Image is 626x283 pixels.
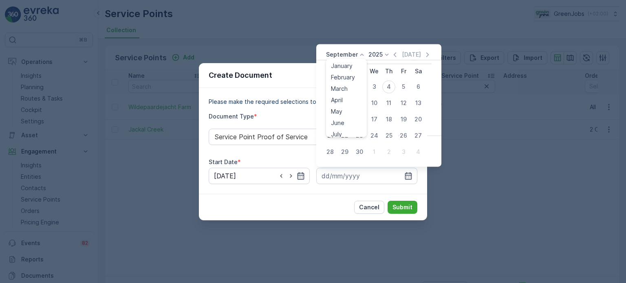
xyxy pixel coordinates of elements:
[397,113,410,126] div: 19
[368,80,381,93] div: 3
[367,64,381,79] th: Wednesday
[382,97,395,110] div: 11
[323,64,337,79] th: Sunday
[331,119,344,127] span: June
[209,70,272,81] p: Create Document
[397,97,410,110] div: 12
[388,201,417,214] button: Submit
[368,129,381,142] div: 24
[324,145,337,158] div: 28
[326,50,358,59] p: September
[324,129,337,142] div: 21
[331,130,342,138] span: July
[368,113,381,126] div: 17
[331,73,355,81] span: February
[382,113,395,126] div: 18
[412,129,425,142] div: 27
[412,145,425,158] div: 4
[331,107,342,116] span: May
[209,158,238,165] label: Start Date
[392,203,412,211] p: Submit
[382,145,395,158] div: 2
[402,50,421,59] p: [DATE]
[411,64,425,79] th: Saturday
[381,64,396,79] th: Thursday
[368,50,383,59] p: 2025
[209,113,254,120] label: Document Type
[368,145,381,158] div: 1
[397,145,410,158] div: 3
[353,145,366,158] div: 30
[324,113,337,126] div: 14
[324,97,337,110] div: 7
[209,168,310,184] input: dd/mm/yyyy
[412,80,425,93] div: 6
[209,98,417,106] p: Please make the required selections to create your document.
[368,97,381,110] div: 10
[324,80,337,93] div: 31
[397,80,410,93] div: 5
[326,59,367,137] ul: Menu
[412,97,425,110] div: 13
[382,80,395,93] div: 4
[396,64,411,79] th: Friday
[382,129,395,142] div: 25
[412,113,425,126] div: 20
[338,129,351,142] div: 22
[331,96,343,104] span: April
[359,203,379,211] p: Cancel
[354,201,384,214] button: Cancel
[331,85,348,93] span: March
[316,168,417,184] input: dd/mm/yyyy
[338,145,351,158] div: 29
[331,62,353,70] span: January
[353,129,366,142] div: 23
[397,129,410,142] div: 26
